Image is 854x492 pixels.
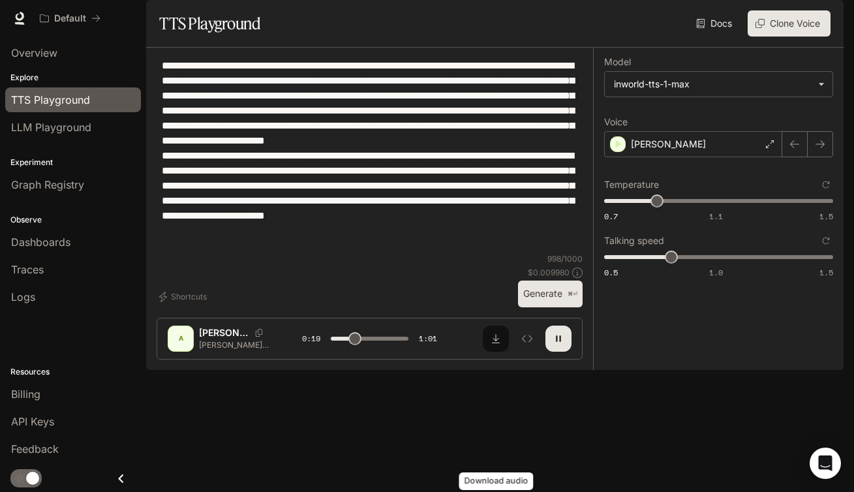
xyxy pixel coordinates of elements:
div: A [170,328,191,349]
p: Default [54,13,86,24]
span: 0.5 [604,267,618,278]
div: inworld-tts-1-max [614,78,812,91]
div: Open Intercom Messenger [810,448,841,479]
span: 1:01 [419,332,437,345]
span: 0.7 [604,211,618,222]
button: Shortcuts [157,286,212,307]
h1: TTS Playground [159,10,260,37]
p: ⌘⏎ [568,290,577,298]
span: 0:19 [302,332,320,345]
span: 1.5 [819,267,833,278]
p: Voice [604,117,628,127]
div: Download audio [459,472,534,490]
p: [PERSON_NAME] Frankenstein reflects the Romantic writing style through its emphasis on emotion, i... [199,339,271,350]
button: Generate⌘⏎ [518,281,583,307]
p: Model [604,57,631,67]
a: Docs [694,10,737,37]
button: Download audio [483,326,509,352]
button: All workspaces [34,5,106,31]
span: 1.1 [709,211,723,222]
p: Temperature [604,180,659,189]
span: 1.0 [709,267,723,278]
button: Reset to default [819,177,833,192]
div: inworld-tts-1-max [605,72,832,97]
p: [PERSON_NAME] [199,326,250,339]
p: [PERSON_NAME] [631,138,706,151]
button: Reset to default [819,234,833,248]
button: Copy Voice ID [250,329,268,337]
button: Inspect [514,326,540,352]
span: 1.5 [819,211,833,222]
p: Talking speed [604,236,664,245]
button: Clone Voice [748,10,831,37]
